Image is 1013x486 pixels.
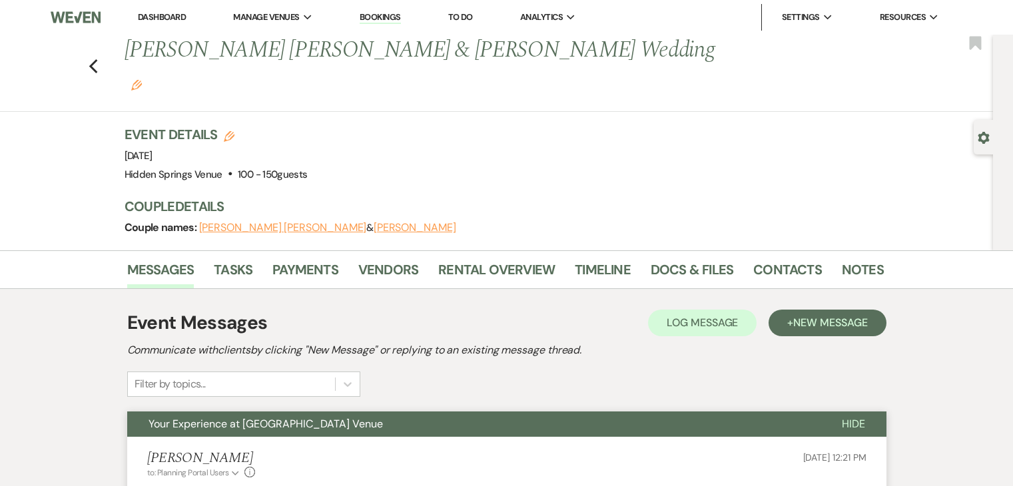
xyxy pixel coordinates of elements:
[131,79,142,91] button: Edit
[880,11,926,24] span: Resources
[769,310,886,336] button: +New Message
[214,259,252,288] a: Tasks
[125,35,721,98] h1: [PERSON_NAME] [PERSON_NAME] & [PERSON_NAME] Wedding
[272,259,338,288] a: Payments
[127,342,886,358] h2: Communicate with clients by clicking "New Message" or replying to an existing message thread.
[135,376,206,392] div: Filter by topics...
[125,197,870,216] h3: Couple Details
[125,220,199,234] span: Couple names:
[125,149,153,162] span: [DATE]
[138,11,186,23] a: Dashboard
[842,259,884,288] a: Notes
[575,259,631,288] a: Timeline
[51,3,101,31] img: Weven Logo
[147,467,229,478] span: to: Planning Portal Users
[147,450,256,467] h5: [PERSON_NAME]
[233,11,299,24] span: Manage Venues
[360,11,401,24] a: Bookings
[978,130,990,143] button: Open lead details
[127,309,268,337] h1: Event Messages
[842,417,865,431] span: Hide
[149,417,383,431] span: Your Experience at [GEOGRAPHIC_DATA] Venue
[374,222,456,233] button: [PERSON_NAME]
[438,259,555,288] a: Rental Overview
[125,125,308,144] h3: Event Details
[147,467,242,479] button: to: Planning Portal Users
[821,411,886,437] button: Hide
[358,259,418,288] a: Vendors
[803,451,866,463] span: [DATE] 12:21 PM
[127,259,194,288] a: Messages
[648,310,757,336] button: Log Message
[238,168,307,181] span: 100 - 150 guests
[667,316,738,330] span: Log Message
[520,11,563,24] span: Analytics
[782,11,820,24] span: Settings
[127,411,821,437] button: Your Experience at [GEOGRAPHIC_DATA] Venue
[448,11,473,23] a: To Do
[199,221,456,234] span: &
[199,222,367,233] button: [PERSON_NAME] [PERSON_NAME]
[753,259,822,288] a: Contacts
[793,316,867,330] span: New Message
[651,259,733,288] a: Docs & Files
[125,168,222,181] span: Hidden Springs Venue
